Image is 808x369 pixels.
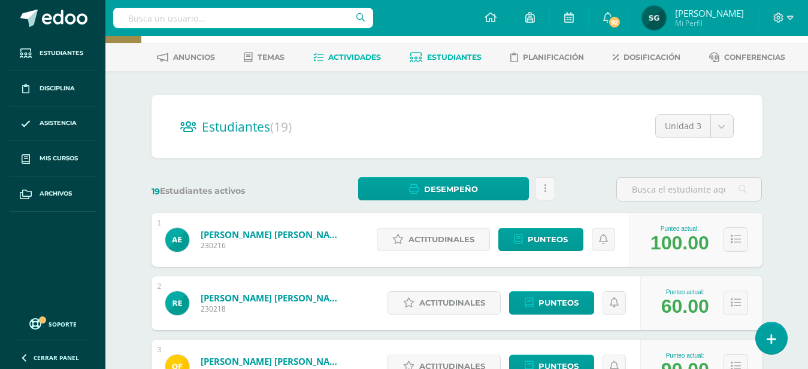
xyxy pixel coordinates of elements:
span: Cerrar panel [34,353,79,362]
div: 1 [158,219,162,227]
span: Mis cursos [40,154,78,163]
a: Temas [244,48,285,67]
span: Actitudinales [408,228,474,251]
a: Planificación [510,48,584,67]
a: Actitudinales [377,228,490,251]
a: Actitudinales [388,291,501,315]
div: 3 [158,346,162,354]
span: Disciplina [40,84,75,93]
span: Actividades [328,53,381,62]
span: Temas [258,53,285,62]
img: e5fc85c75aecd23decd2714b82a57e84.png [165,291,189,315]
div: 2 [158,282,162,291]
a: Asistencia [10,106,96,142]
span: Estudiantes [40,48,83,58]
div: 60.00 [661,295,709,318]
a: [PERSON_NAME] [PERSON_NAME] [201,292,344,304]
a: Actividades [313,48,381,67]
a: Punteos [509,291,594,315]
label: Estudiantes activos [152,185,297,197]
span: 230216 [201,240,344,251]
a: Unidad 3 [656,115,733,138]
span: Conferencias [724,53,785,62]
a: Estudiantes [410,48,482,67]
a: Disciplina [10,71,96,106]
span: 92 [608,16,621,29]
input: Busca el estudiante aquí... [617,178,761,201]
span: Soporte [49,320,77,328]
div: Punteo actual: [650,225,709,232]
span: Anuncios [173,53,215,62]
a: Desempeño [358,177,529,200]
a: Archivos [10,176,96,212]
span: Punteos [538,292,579,314]
img: 41262f1f50d029ad015f7fe7286c9cb7.png [642,6,666,30]
a: [PERSON_NAME] [PERSON_NAME] [201,355,344,367]
a: Mis cursos [10,141,96,176]
div: Punteo actual: [661,289,709,295]
a: Dosificación [613,48,680,67]
div: Punteo actual: [661,352,709,359]
input: Busca un usuario... [113,8,373,28]
a: Soporte [14,315,91,331]
span: Asistencia [40,118,77,128]
img: 94d94ae05d2d8763859e75f5bd7b912e.png [165,228,189,252]
a: Anuncios [157,48,215,67]
span: Mi Perfil [675,18,744,28]
a: Punteos [498,228,583,251]
a: Estudiantes [10,36,96,71]
span: Desempeño [424,178,478,200]
a: [PERSON_NAME] [PERSON_NAME] [201,228,344,240]
span: Unidad 3 [665,115,701,138]
a: Conferencias [709,48,785,67]
span: Estudiantes [427,53,482,62]
span: [PERSON_NAME] [675,7,744,19]
span: Estudiantes [202,118,292,135]
span: 230218 [201,304,344,314]
span: Planificación [523,53,584,62]
span: Archivos [40,189,72,199]
div: 100.00 [650,232,709,254]
span: Dosificación [624,53,680,62]
span: (19) [270,118,292,135]
span: Actitudinales [419,292,485,314]
span: 19 [152,186,160,197]
span: Punteos [528,228,568,251]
